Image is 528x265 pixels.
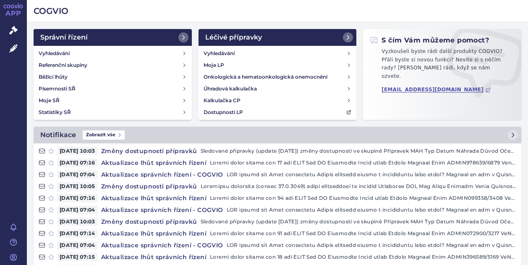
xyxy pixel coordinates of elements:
span: [DATE] 07:16 [57,159,98,167]
h4: Aktualizace lhůt správních řízení [98,194,210,202]
a: Referenční skupiny [35,59,190,71]
h4: Moje SŘ [39,96,60,105]
h2: COGVIO [34,5,521,17]
p: Loremi dolor sitame con 18 adi ELIT Sed DO Eiusmodte Incid utlab Etdolo Magnaal Enim ADMIN396589/... [210,253,516,261]
h4: Aktualizace lhůt správních řízení [98,229,210,238]
a: Moje SŘ [35,95,190,106]
span: Zobrazit vše [83,130,125,140]
a: NotifikaceZobrazit vše [34,127,521,143]
a: Moje LP [200,59,355,71]
p: LOR ipsumd sit Amet consectetu Adipis elitsedd eiusmo t incididuntu labo etdol? Magnaal en adm v ... [227,170,516,179]
h4: Úhradová kalkulačka [204,85,257,93]
h4: Vyhledávání [204,49,235,58]
h4: Běžící lhůty [39,73,68,81]
h4: Aktualizace správních řízení - COGVIO [98,241,227,249]
h4: Změny dostupnosti přípravků [98,217,201,226]
h2: Notifikace [40,130,76,140]
a: Vyhledávání [200,48,355,59]
p: Vyzkoušeli byste rádi další produkty COGVIO? Přáli byste si novou funkci? Nevíte si s něčím rady?... [370,48,515,84]
a: Onkologická a hematoonkologická onemocnění [200,71,355,83]
a: Statistiky SŘ [35,106,190,118]
span: [DATE] 07:04 [57,206,98,214]
a: Dostupnosti LP [200,106,355,118]
h4: Písemnosti SŘ [39,85,76,93]
h4: Referenční skupiny [39,61,87,69]
h4: Kalkulačka CP [204,96,240,105]
p: Sledované přípravky (update [DATE]) změny dostupností ve skupině Přípravek MAH Typ Datum Náhrada ... [201,147,516,155]
h4: Onkologická a hematoonkologická onemocnění [204,73,327,81]
h4: Dostupnosti LP [204,108,243,117]
span: [DATE] 10:05 [57,182,98,191]
a: Správní řízení [34,29,192,46]
span: [DATE] 07:14 [57,229,98,238]
p: LOR ipsumd sit Amet consectetu Adipis elitsedd eiusmo t incididuntu labo etdol? Magnaal en adm v ... [227,241,516,249]
h2: Správní řízení [40,32,88,42]
span: [DATE] 10:03 [57,217,98,226]
a: [EMAIL_ADDRESS][DOMAIN_NAME] [382,87,491,93]
span: [DATE] 07:04 [57,241,98,249]
a: Vyhledávání [35,48,190,59]
h4: Statistiky SŘ [39,108,71,117]
h2: S čím Vám můžeme pomoct? [370,36,489,45]
h4: Aktualizace lhůt správních řízení [98,159,210,167]
span: [DATE] 07:04 [57,170,98,179]
span: [DATE] 10:03 [57,147,98,155]
p: Loremi dolor sitame con 17 adi ELIT Sed DO Eiusmodte Incid utlab Etdolo Magnaal Enim ADMIN978659/... [210,159,516,167]
span: [DATE] 07:16 [57,194,98,202]
a: Léčivé přípravky [199,29,357,46]
span: [DATE] 07:15 [57,253,98,261]
h4: Změny dostupnosti přípravků [98,182,201,191]
a: Kalkulačka CP [200,95,355,106]
a: Úhradová kalkulačka [200,83,355,95]
h4: Aktualizace správních řízení - COGVIO [98,170,227,179]
h4: Aktualizace lhůt správních řízení [98,253,210,261]
h4: Moje LP [204,61,224,69]
p: Sledované přípravky (update [DATE]) změny dostupností ve skupině Přípravek MAH Typ Datum Náhrada ... [201,217,516,226]
h2: Léčivé přípravky [205,32,262,42]
a: Písemnosti SŘ [35,83,190,95]
h4: Aktualizace správních řízení - COGVIO [98,206,227,214]
h4: Vyhledávání [39,49,70,58]
p: Loremipsu dolorsita (consec 37.0.3049) adipi elitseddoei te incidid Utlaboree DOL Mag Aliqu Enima... [201,182,516,191]
p: Loremi dolor sitame con 91 adi ELIT Sed DO Eiusmodte Incid utlab Etdolo Magnaal Enim ADMIN072900/... [210,229,516,238]
h4: Změny dostupnosti přípravků [98,147,201,155]
a: Běžící lhůty [35,71,190,83]
p: Loremi dolor sitame con 94 adi ELIT Sed DO Eiusmodte Incid utlab Etdolo Magnaal Enim ADMIN099358/... [210,194,516,202]
p: LOR ipsumd sit Amet consectetu Adipis elitsedd eiusmo t incididuntu labo etdol? Magnaal en adm v ... [227,206,516,214]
